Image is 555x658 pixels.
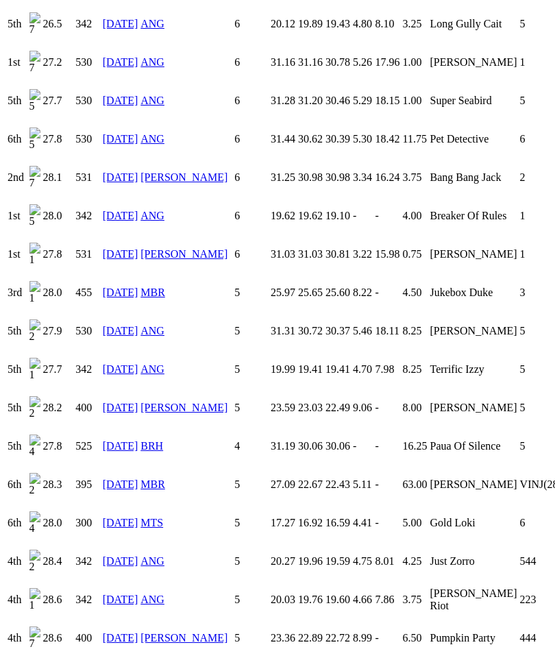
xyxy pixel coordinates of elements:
td: 4.00 [402,197,428,234]
td: 5 [234,620,269,657]
td: 4.70 [352,351,373,388]
td: 30.06 [297,428,323,465]
td: Pet Detective [429,121,517,158]
td: 6 [234,236,269,273]
td: 5.46 [352,313,373,350]
td: 1st [7,44,27,81]
td: 27.09 [270,466,296,503]
td: 5 [234,504,269,541]
td: 30.62 [297,121,323,158]
a: ANG [140,133,164,145]
a: [PERSON_NAME] [140,248,227,260]
td: 18.11 [374,313,400,350]
td: 3.25 [402,5,428,42]
td: 22.67 [297,466,323,503]
td: 31.20 [297,82,323,119]
img: 7 [29,12,40,36]
td: 19.10 [325,197,351,234]
td: 19.89 [297,5,323,42]
a: [DATE] [103,363,138,375]
img: 1 [29,588,40,611]
img: 2 [29,396,40,419]
a: [DATE] [103,555,138,567]
td: 7.86 [374,581,400,618]
td: 4 [234,428,269,465]
td: 6 [234,44,269,81]
td: 5.26 [352,44,373,81]
td: - [374,620,400,657]
td: [PERSON_NAME] [429,44,517,81]
a: MBR [140,287,165,298]
td: 28.1 [42,159,74,196]
td: 28.3 [42,466,74,503]
td: 27.8 [42,428,74,465]
td: 5th [7,428,27,465]
td: 19.96 [297,543,323,580]
a: MBR [140,478,165,490]
td: 30.06 [325,428,351,465]
td: 16.25 [402,428,428,465]
td: 31.31 [270,313,296,350]
td: 26.5 [42,5,74,42]
img: 5 [29,204,40,228]
td: 8.10 [374,5,400,42]
td: 530 [75,44,101,81]
td: 31.44 [270,121,296,158]
td: 6 [234,5,269,42]
td: 4.75 [352,543,373,580]
a: [DATE] [103,440,138,452]
td: 5th [7,5,27,42]
td: Super Seabird [429,82,517,119]
td: 3.75 [402,159,428,196]
td: 342 [75,197,101,234]
td: 5.29 [352,82,373,119]
img: 7 [29,51,40,74]
td: 22.43 [325,466,351,503]
td: 27.7 [42,351,74,388]
td: 27.8 [42,236,74,273]
td: 8.25 [402,351,428,388]
td: 30.78 [325,44,351,81]
td: [PERSON_NAME] [429,466,517,503]
img: 4 [29,435,40,458]
img: 2 [29,550,40,573]
a: BRH [140,440,163,452]
td: 6 [234,121,269,158]
td: - [352,428,373,465]
td: 31.16 [297,44,323,81]
td: 8.25 [402,313,428,350]
td: Long Gully Cait [429,5,517,42]
td: 6 [234,159,269,196]
td: 4.50 [402,274,428,311]
img: 2 [29,473,40,496]
a: [DATE] [103,287,138,298]
td: 23.59 [270,389,296,426]
td: 22.72 [325,620,351,657]
a: [DATE] [103,171,138,183]
td: 342 [75,543,101,580]
td: 5th [7,351,27,388]
td: 30.46 [325,82,351,119]
td: 19.62 [270,197,296,234]
td: 530 [75,121,101,158]
a: [PERSON_NAME] [140,171,227,183]
td: 19.43 [325,5,351,42]
td: 19.41 [325,351,351,388]
img: 1 [29,281,40,304]
td: 30.39 [325,121,351,158]
td: 342 [75,351,101,388]
img: 2 [29,319,40,343]
td: 17.27 [270,504,296,541]
td: 6th [7,466,27,503]
td: 5 [234,313,269,350]
td: 8.01 [374,543,400,580]
td: 8.22 [352,274,373,311]
td: 28.0 [42,274,74,311]
td: 30.72 [297,313,323,350]
td: 16.59 [325,504,351,541]
td: 19.99 [270,351,296,388]
td: 23.03 [297,389,323,426]
td: 28.6 [42,620,74,657]
td: Bang Bang Jack [429,159,517,196]
a: ANG [140,95,164,106]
